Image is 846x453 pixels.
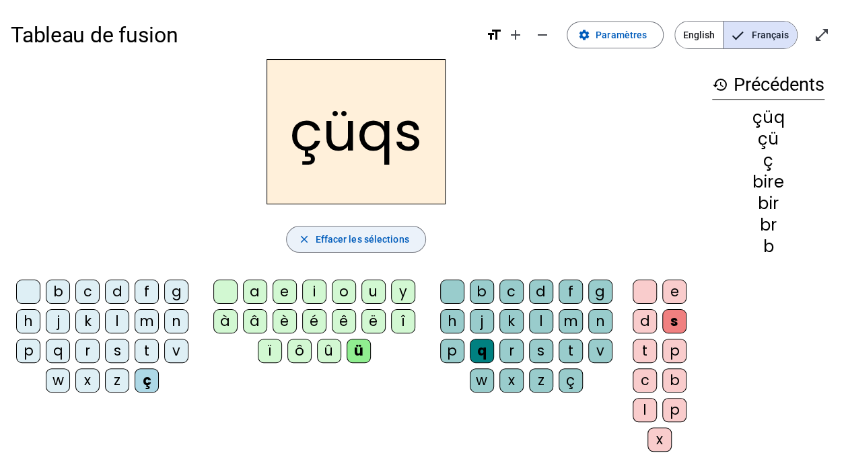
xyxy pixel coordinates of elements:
[647,427,672,452] div: x
[662,368,686,393] div: b
[302,309,326,333] div: é
[633,368,657,393] div: c
[75,339,100,363] div: r
[332,309,356,333] div: ê
[633,309,657,333] div: d
[16,309,40,333] div: h
[46,309,70,333] div: j
[75,309,100,333] div: k
[286,226,425,253] button: Effacer les sélections
[273,280,297,304] div: e
[75,368,100,393] div: x
[529,339,553,363] div: s
[46,339,70,363] div: q
[135,339,159,363] div: t
[814,27,830,43] mat-icon: open_in_full
[135,309,159,333] div: m
[164,280,188,304] div: g
[440,339,464,363] div: p
[502,22,529,48] button: Augmenter la taille de la police
[662,398,686,422] div: p
[712,153,824,169] div: ç
[347,339,371,363] div: ü
[258,339,282,363] div: ï
[302,280,326,304] div: i
[588,280,612,304] div: g
[213,309,238,333] div: à
[633,339,657,363] div: t
[105,339,129,363] div: s
[507,27,524,43] mat-icon: add
[11,13,475,56] h1: Tableau de fusion
[662,280,686,304] div: e
[75,280,100,304] div: c
[273,309,297,333] div: è
[135,368,159,393] div: ç
[391,309,415,333] div: î
[724,22,797,48] span: Français
[470,339,494,363] div: q
[164,339,188,363] div: v
[529,368,553,393] div: z
[391,280,415,304] div: y
[315,231,409,247] span: Effacer les sélections
[361,280,386,304] div: u
[243,280,267,304] div: a
[267,59,446,204] h2: çüqs
[712,174,824,190] div: bire
[675,22,723,48] span: English
[712,217,824,233] div: br
[559,339,583,363] div: t
[559,280,583,304] div: f
[297,233,310,245] mat-icon: close
[317,339,341,363] div: û
[559,309,583,333] div: m
[588,339,612,363] div: v
[596,27,647,43] span: Paramètres
[633,398,657,422] div: l
[105,309,129,333] div: l
[499,339,524,363] div: r
[287,339,312,363] div: ô
[712,196,824,212] div: bir
[712,131,824,147] div: çü
[674,21,798,49] mat-button-toggle-group: Language selection
[712,110,824,126] div: çüq
[712,77,728,93] mat-icon: history
[470,309,494,333] div: j
[440,309,464,333] div: h
[662,339,686,363] div: p
[588,309,612,333] div: n
[712,70,824,100] h3: Précédents
[529,280,553,304] div: d
[567,22,664,48] button: Paramètres
[243,309,267,333] div: â
[712,239,824,255] div: b
[332,280,356,304] div: o
[559,368,583,393] div: ç
[499,368,524,393] div: x
[16,339,40,363] div: p
[499,280,524,304] div: c
[808,22,835,48] button: Entrer en plein écran
[135,280,159,304] div: f
[105,280,129,304] div: d
[46,368,70,393] div: w
[578,29,590,41] mat-icon: settings
[529,22,556,48] button: Diminuer la taille de la police
[534,27,551,43] mat-icon: remove
[46,280,70,304] div: b
[486,27,502,43] mat-icon: format_size
[470,280,494,304] div: b
[164,309,188,333] div: n
[529,309,553,333] div: l
[662,309,686,333] div: s
[105,368,129,393] div: z
[470,368,494,393] div: w
[499,309,524,333] div: k
[361,309,386,333] div: ë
